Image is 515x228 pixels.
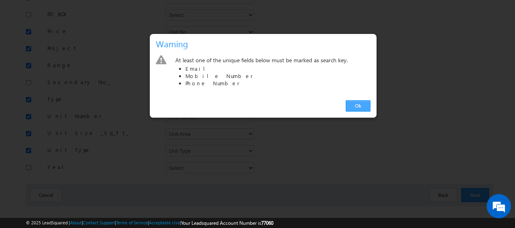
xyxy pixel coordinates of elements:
span: 77060 [261,220,273,226]
a: Ok [346,100,370,112]
div: Minimize live chat window [133,4,152,23]
li: Mobile Number [185,72,370,80]
li: Email [185,65,370,72]
a: Contact Support [83,220,115,225]
em: Start Chat [110,175,147,186]
textarea: Type your message and hit 'Enter' [11,75,148,168]
img: d_60004797649_company_0_60004797649 [14,42,34,53]
li: Phone Number [185,80,370,87]
span: © 2025 LeadSquared | | | | | [26,219,273,227]
div: Chat with us now [42,42,136,53]
div: At least one of the unique fields below must be marked as search key. [174,55,370,91]
h3: Warning [156,37,374,51]
a: About [70,220,82,225]
span: Your Leadsquared Account Number is [181,220,273,226]
a: Terms of Service [116,220,148,225]
a: Acceptable Use [149,220,180,225]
